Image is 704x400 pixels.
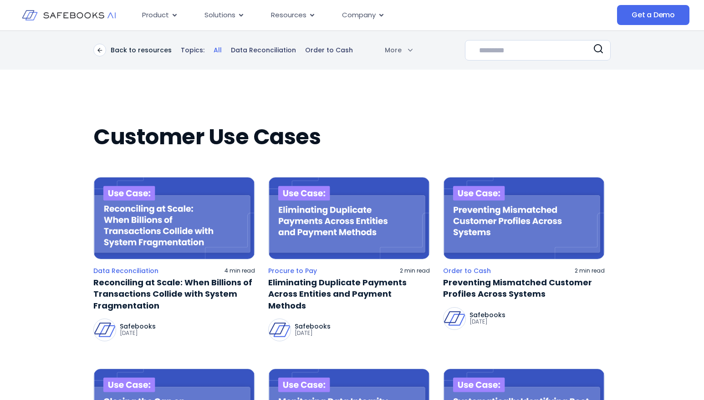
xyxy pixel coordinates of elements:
p: 2 min read [575,267,605,274]
a: Eliminating Duplicate Payments Across Entities and Payment Methods [268,277,430,311]
p: 2 min read [400,267,430,274]
a: Data Reconciliation [231,46,296,55]
h2: Customer Use Cases [93,124,611,150]
a: All [214,46,222,55]
p: Safebooks [295,323,331,329]
img: Safebooks [94,319,116,341]
span: Resources [271,10,306,20]
p: [DATE] [295,329,331,337]
div: Menu Toggle [135,6,536,24]
span: Solutions [204,10,235,20]
img: a blue background with the words use case preventing mismatched customer profiles across systems [443,177,605,259]
div: More [373,46,413,55]
span: Get a Demo [632,10,675,20]
span: Product [142,10,169,20]
p: [DATE] [120,329,156,337]
nav: Menu [135,6,536,24]
p: Back to resources [111,46,172,54]
a: Procure to Pay [268,267,317,275]
a: Reconciling at Scale: When Billions of Transactions Collide with System Fragmentation [93,277,255,311]
span: Company [342,10,376,20]
img: Safebooks [269,319,291,341]
a: Data Reconciliation [93,267,158,275]
p: Safebooks [469,312,505,318]
a: Order to Cash [443,267,491,275]
img: a blue background with the words use case eliminating duplicate payment across entries and paymen... [268,177,430,259]
a: Get a Demo [617,5,689,25]
a: Preventing Mismatched Customer Profiles Across Systems [443,277,605,299]
img: Safebooks [444,308,465,329]
a: Order to Cash [305,46,353,55]
img: a blue background with the words use case recording at scale when billions of transaction [93,177,255,259]
p: 4 min read [224,267,255,274]
a: Back to resources [93,44,172,56]
p: Topics: [181,46,204,55]
p: [DATE] [469,318,505,325]
p: Safebooks [120,323,156,329]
